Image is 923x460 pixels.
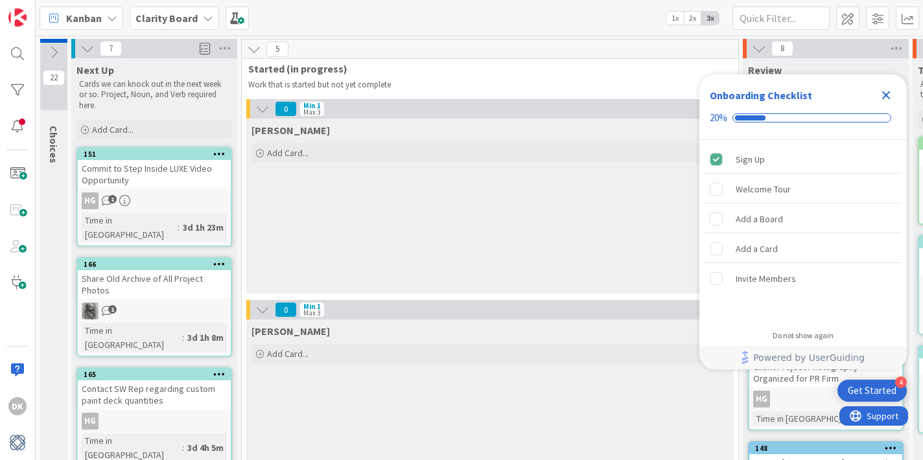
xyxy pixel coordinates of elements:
[78,259,231,299] div: 166Share Old Archive of All Project Photos
[76,63,114,76] span: Next Up
[84,150,231,159] div: 151
[248,80,723,90] p: Work that is started but not yet complete
[705,205,902,233] div: Add a Board is incomplete.
[705,264,902,293] div: Invite Members is incomplete.
[82,323,182,352] div: Time in [GEOGRAPHIC_DATA]
[303,310,320,316] div: Max 3
[182,330,184,345] span: :
[100,41,122,56] span: 7
[748,345,904,431] a: 141Client Project Photography Organized for PR FirmHGTime in [GEOGRAPHIC_DATA]:4d 5h
[771,41,793,56] span: 8
[79,79,229,111] p: Cards we can knock out in the next week or so. Project, Noun, and Verb required here.
[266,41,288,57] span: 5
[749,391,902,408] div: HG
[699,346,907,369] div: Footer
[736,271,796,286] div: Invite Members
[78,148,231,160] div: 151
[78,270,231,299] div: Share Old Archive of All Project Photos
[753,411,865,426] div: Time in [GEOGRAPHIC_DATA]
[251,325,330,338] span: Lisa T.
[78,380,231,409] div: Contact SW Rep regarding custom paint deck quantities
[736,152,765,167] div: Sign Up
[78,369,231,380] div: 165
[705,145,902,174] div: Sign Up is complete.
[78,413,231,430] div: HG
[684,12,701,25] span: 2x
[82,303,99,319] img: PA
[92,124,134,135] span: Add Card...
[732,6,830,30] input: Quick Filter...
[76,257,232,357] a: 166Share Old Archive of All Project PhotosPATime in [GEOGRAPHIC_DATA]:3d 1h 8m
[699,75,907,369] div: Checklist Container
[8,8,27,27] img: Visit kanbanzone.com
[248,62,722,75] span: Started (in progress)
[78,192,231,209] div: HG
[78,259,231,270] div: 166
[303,102,321,109] div: Min 1
[84,370,231,379] div: 165
[82,413,99,430] div: HG
[267,348,309,360] span: Add Card...
[78,369,231,409] div: 165Contact SW Rep regarding custom paint deck quantities
[736,181,791,197] div: Welcome Tour
[705,175,902,203] div: Welcome Tour is incomplete.
[666,12,684,25] span: 1x
[755,444,902,453] div: 148
[78,303,231,319] div: PA
[108,195,117,203] span: 1
[837,380,907,402] div: Open Get Started checklist, remaining modules: 4
[184,441,227,455] div: 3d 4h 5m
[43,70,65,86] span: 22
[701,12,719,25] span: 3x
[108,305,117,314] span: 1
[876,85,896,106] div: Close Checklist
[8,397,27,415] div: DK
[47,126,60,163] span: Choices
[710,112,896,124] div: Checklist progress: 20%
[78,160,231,189] div: Commit to Step Inside LUXE Video Opportunity
[773,330,834,341] div: Do not show again
[78,148,231,189] div: 151Commit to Step Inside LUXE Video Opportunity
[736,211,783,227] div: Add a Board
[710,112,727,124] div: 20%
[82,192,99,209] div: HG
[275,302,297,317] span: 0
[710,87,812,103] div: Onboarding Checklist
[184,330,227,345] div: 3d 1h 8m
[848,384,896,397] div: Get Started
[66,10,102,26] span: Kanban
[706,346,900,369] a: Powered by UserGuiding
[8,433,27,452] img: avatar
[135,12,198,25] b: Clarity Board
[705,235,902,263] div: Add a Card is incomplete.
[27,2,59,17] span: Support
[753,350,865,365] span: Powered by UserGuiding
[748,63,782,76] span: Review
[84,260,231,269] div: 166
[275,101,297,117] span: 0
[178,220,180,235] span: :
[749,358,902,387] div: Client Project Photography Organized for PR Firm
[895,376,907,388] div: 4
[753,391,770,408] div: HG
[736,241,778,257] div: Add a Card
[76,147,232,247] a: 151Commit to Step Inside LUXE Video OpportunityHGTime in [GEOGRAPHIC_DATA]:3d 1h 23m
[303,109,320,115] div: Max 3
[251,124,330,137] span: Gina
[267,147,309,159] span: Add Card...
[182,441,184,455] span: :
[749,443,902,454] div: 148
[303,303,321,310] div: Min 1
[82,213,178,242] div: Time in [GEOGRAPHIC_DATA]
[180,220,227,235] div: 3d 1h 23m
[699,140,907,322] div: Checklist items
